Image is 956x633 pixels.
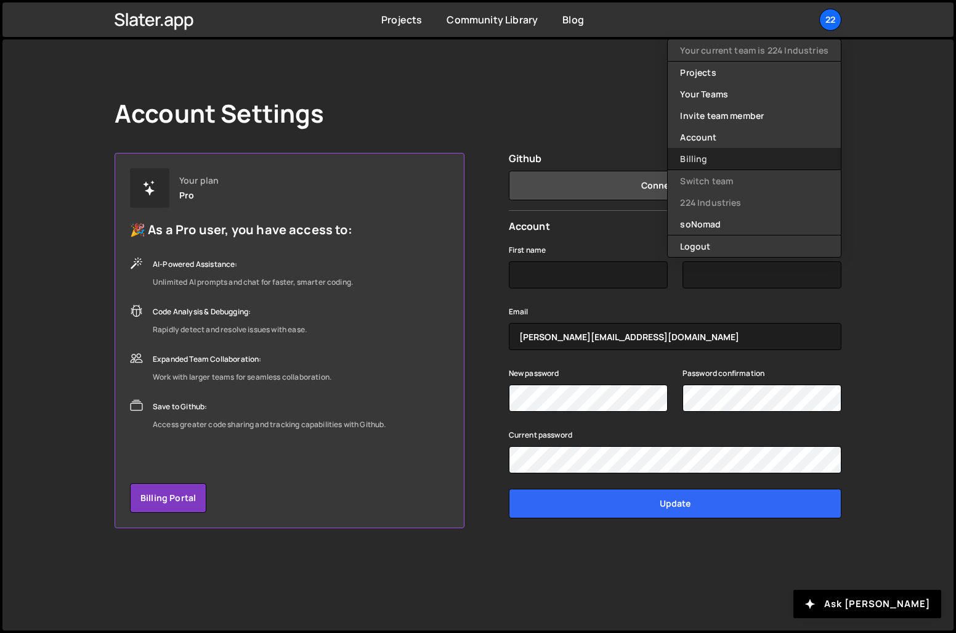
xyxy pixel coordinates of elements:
input: Update [509,489,841,518]
div: Your plan [179,176,219,186]
a: Projects [668,62,841,83]
label: First name [509,244,546,256]
div: Unlimited AI prompts and chat for faster, smarter coding. [153,275,353,290]
h5: 🎉 As a Pro user, you have access to: [130,223,386,237]
div: Code Analysis & Debugging: [153,304,307,319]
button: Logout [668,235,841,257]
a: Invite team member [668,105,841,126]
a: soNomad [668,213,841,235]
h2: Account [509,221,841,232]
div: Save to Github: [153,399,386,414]
label: Email [509,306,529,318]
a: 22 [819,9,841,31]
div: Access greater code sharing and tracking capabilities with Github. [153,417,386,432]
a: Community Library [447,13,538,27]
button: Connect Github [509,171,841,200]
a: Billing [668,148,841,169]
a: Blog [562,13,584,27]
label: Current password [509,429,573,441]
a: Account [668,126,841,148]
h1: Account Settings [115,99,325,128]
button: Ask [PERSON_NAME] [793,590,941,618]
div: Expanded Team Collaboration: [153,352,331,367]
div: Pro [179,190,194,200]
div: AI-Powered Assistance: [153,257,353,272]
label: Password confirmation [683,367,764,380]
a: Billing Portal [130,483,206,513]
a: Your Teams [668,83,841,105]
a: Projects [381,13,422,27]
h2: Github [509,153,841,165]
label: New password [509,367,559,380]
div: Rapidly detect and resolve issues with ease. [153,322,307,337]
div: Work with larger teams for seamless collaboration. [153,370,331,385]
